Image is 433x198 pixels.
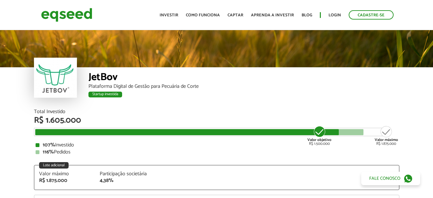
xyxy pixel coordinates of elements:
div: Startup investida [88,92,122,97]
div: R$ 1.875.000 [375,125,398,146]
a: Como funciona [186,13,220,17]
a: Investir [160,13,178,17]
strong: Valor objetivo [307,137,331,143]
strong: 107% [43,141,55,149]
strong: Valor máximo [375,137,398,143]
div: Investido [36,143,398,148]
div: Valor máximo [39,171,90,177]
div: R$ 1.500.000 [307,125,331,146]
div: 4,38% [100,178,151,183]
div: Lote adicional [39,162,69,169]
div: Participação societária [100,171,151,177]
a: Blog [302,13,312,17]
div: Total Investido [34,109,399,114]
a: Cadastre-se [349,10,394,20]
div: R$ 1.875.000 [39,178,90,183]
img: EqSeed [41,6,92,23]
a: Captar [228,13,243,17]
div: Pedidos [36,150,398,155]
strong: 116% [43,148,54,156]
a: Fale conosco [361,172,420,185]
div: Plataforma Digital de Gestão para Pecuária de Corte [88,84,399,89]
a: Aprenda a investir [251,13,294,17]
div: JetBov [88,72,399,84]
div: R$ 1.605.000 [34,116,399,125]
a: Login [329,13,341,17]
